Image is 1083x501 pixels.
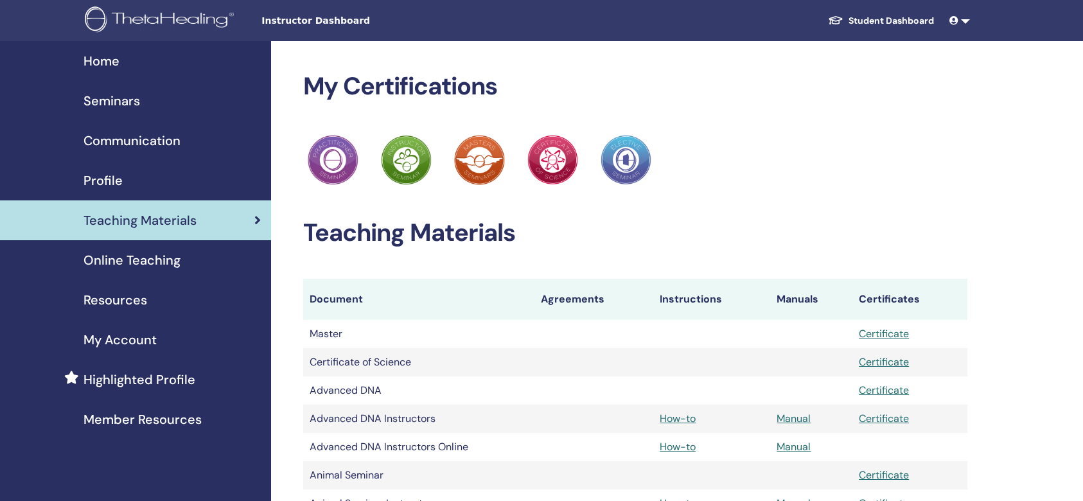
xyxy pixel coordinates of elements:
[303,279,534,320] th: Document
[303,376,534,405] td: Advanced DNA
[777,440,811,453] a: Manual
[534,279,654,320] th: Agreements
[84,91,140,110] span: Seminars
[653,279,770,320] th: Instructions
[303,320,534,348] td: Master
[777,412,811,425] a: Manual
[859,468,909,482] a: Certificate
[381,135,431,185] img: Practitioner
[859,412,909,425] a: Certificate
[85,6,238,35] img: logo.png
[527,135,577,185] img: Practitioner
[601,135,651,185] img: Practitioner
[770,279,852,320] th: Manuals
[859,355,909,369] a: Certificate
[303,72,968,101] h2: My Certifications
[303,461,534,489] td: Animal Seminar
[828,15,843,26] img: graduation-cap-white.svg
[84,251,180,270] span: Online Teaching
[261,14,454,28] span: Instructor Dashboard
[84,370,195,389] span: Highlighted Profile
[303,348,534,376] td: Certificate of Science
[303,218,968,248] h2: Teaching Materials
[454,135,504,185] img: Practitioner
[818,9,944,33] a: Student Dashboard
[84,410,202,429] span: Member Resources
[660,440,696,453] a: How-to
[84,131,180,150] span: Communication
[308,135,358,185] img: Practitioner
[303,433,534,461] td: Advanced DNA Instructors Online
[84,51,119,71] span: Home
[84,211,197,230] span: Teaching Materials
[84,330,157,349] span: My Account
[660,412,696,425] a: How-to
[303,405,534,433] td: Advanced DNA Instructors
[84,290,147,310] span: Resources
[84,171,123,190] span: Profile
[852,279,967,320] th: Certificates
[859,327,909,340] a: Certificate
[859,383,909,397] a: Certificate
